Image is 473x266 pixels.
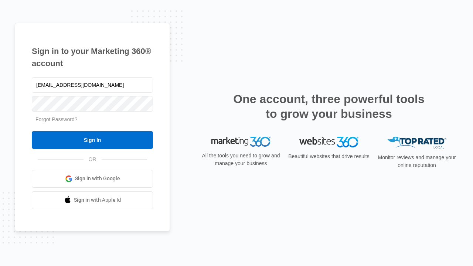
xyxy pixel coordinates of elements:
[32,45,153,69] h1: Sign in to your Marketing 360® account
[84,156,102,163] span: OR
[299,137,358,147] img: Websites 360
[32,77,153,93] input: Email
[32,170,153,188] a: Sign in with Google
[35,116,78,122] a: Forgot Password?
[287,153,370,160] p: Beautiful websites that drive results
[375,154,458,169] p: Monitor reviews and manage your online reputation
[211,137,270,147] img: Marketing 360
[200,152,282,167] p: All the tools you need to grow and manage your business
[32,131,153,149] input: Sign In
[387,137,446,149] img: Top Rated Local
[75,175,120,183] span: Sign in with Google
[231,92,427,121] h2: One account, three powerful tools to grow your business
[74,196,121,204] span: Sign in with Apple Id
[32,191,153,209] a: Sign in with Apple Id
